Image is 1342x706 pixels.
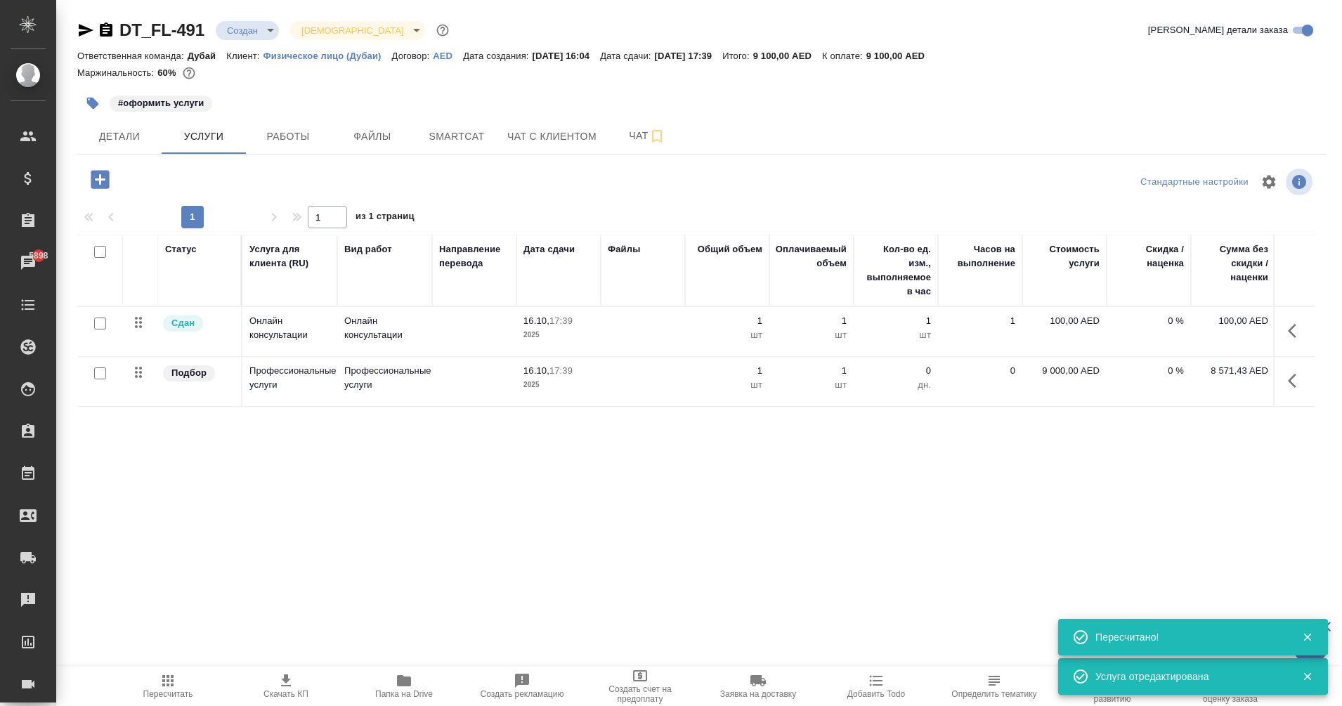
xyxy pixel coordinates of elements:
p: 100,00 AED [1029,314,1100,328]
span: Услуги [170,128,237,145]
p: шт [861,328,931,342]
p: 9 000,00 AED [1029,364,1100,378]
span: Заявка на доставку [720,689,796,699]
div: Пересчитано! [1095,630,1281,644]
p: 17:39 [549,365,573,376]
button: 3496.50 AED; [180,64,198,82]
div: Кол-во ед. изм., выполняемое в час [861,242,931,299]
p: шт [692,328,762,342]
div: Сумма без скидки / наценки [1198,242,1268,285]
button: Пересчитать [109,667,227,706]
button: Призвать менеджера по развитию [1053,667,1171,706]
p: #оформить услуги [118,96,204,110]
p: Дата сдачи: [600,51,654,61]
button: Скопировать ссылку для ЯМессенджера [77,22,94,39]
td: 1 [938,307,1022,356]
div: split button [1137,171,1252,193]
p: дн. [861,378,931,392]
span: [PERSON_NAME] детали заказа [1148,23,1288,37]
div: Скидка / наценка [1114,242,1184,270]
span: Пересчитать [143,689,193,699]
button: [DEMOGRAPHIC_DATA] [297,25,408,37]
button: Показать кнопки [1279,364,1313,398]
p: шт [776,378,847,392]
span: Файлы [339,128,406,145]
button: Закрыть [1293,631,1322,643]
button: Добавить услугу [81,165,119,194]
p: Сдан [171,316,195,330]
p: Маржинальность: [77,67,157,78]
p: Физическое лицо (Дубаи) [263,51,392,61]
span: Определить тематику [951,689,1036,699]
a: AED [433,49,463,61]
a: 5898 [4,245,53,280]
button: Доп статусы указывают на важность/срочность заказа [434,21,452,39]
td: 0 [938,357,1022,406]
span: Работы [254,128,322,145]
div: Оплачиваемый объем [776,242,847,270]
span: Добавить Todo [847,689,905,699]
span: Посмотреть информацию [1286,169,1315,195]
button: Создан [223,25,262,37]
span: Создать счет на предоплату [589,684,691,704]
span: Детали [86,128,153,145]
p: 1 [692,364,762,378]
div: Направление перевода [439,242,509,270]
p: [DATE] 17:39 [655,51,723,61]
span: из 1 страниц [356,208,415,228]
p: Онлайн консультации [344,314,425,342]
button: Папка на Drive [345,667,463,706]
button: Скачать КП [227,667,345,706]
span: Чат [613,127,681,145]
p: Клиент: [226,51,263,61]
div: Вид работ [344,242,392,256]
div: Общий объем [698,242,762,256]
p: 2025 [523,328,594,342]
p: Дубай [188,51,227,61]
p: 17:39 [549,315,573,326]
p: 1 [776,314,847,328]
button: Создать счет на предоплату [581,667,699,706]
p: 1 [861,314,931,328]
p: шт [692,378,762,392]
p: К оплате: [822,51,866,61]
div: Услуга отредактирована [1095,669,1281,684]
p: 8 571,43 AED [1198,364,1268,378]
span: Настроить таблицу [1252,165,1286,199]
button: Скопировать ссылку [98,22,115,39]
div: Дата сдачи [523,242,575,256]
p: шт [776,328,847,342]
p: Онлайн консультации [249,314,330,342]
div: Услуга для клиента (RU) [249,242,330,270]
span: Smartcat [423,128,490,145]
p: 9 100,00 AED [866,51,935,61]
span: Чат с клиентом [507,128,597,145]
p: Итого: [722,51,753,61]
button: Заявка на доставку [699,667,817,706]
p: 0 [861,364,931,378]
p: 0 % [1114,364,1184,378]
div: Статус [165,242,197,256]
p: 100,00 AED [1198,314,1268,328]
p: AED [433,51,463,61]
a: Физическое лицо (Дубаи) [263,49,392,61]
p: 0 % [1114,314,1184,328]
span: оформить услуги [108,96,214,108]
span: Папка на Drive [375,689,433,699]
div: Файлы [608,242,640,256]
p: 60% [157,67,179,78]
span: Создать рекламацию [481,689,564,699]
p: Профессиональные услуги [249,364,330,392]
button: Закрыть [1293,670,1322,683]
p: Подбор [171,366,207,380]
p: Профессиональные услуги [344,364,425,392]
p: 1 [692,314,762,328]
button: Добавить Todo [817,667,935,706]
button: Определить тематику [935,667,1053,706]
svg: Подписаться [649,128,665,145]
button: Показать кнопки [1279,314,1313,348]
p: 9 100,00 AED [753,51,822,61]
p: 16.10, [523,365,549,376]
div: Создан [216,21,279,40]
p: 2025 [523,378,594,392]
